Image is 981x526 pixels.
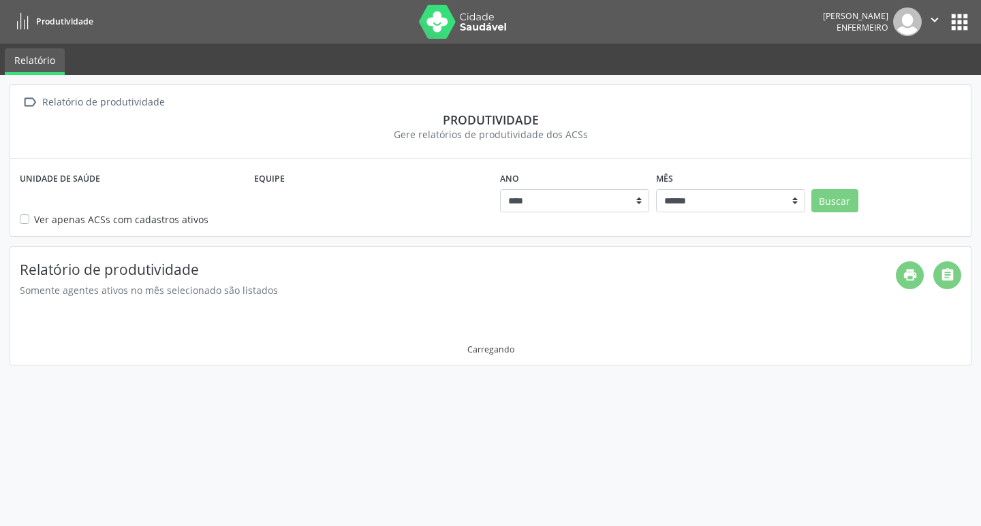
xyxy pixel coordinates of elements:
[34,212,208,227] label: Ver apenas ACSs com cadastros ativos
[20,112,961,127] div: Produtividade
[20,283,896,297] div: Somente agentes ativos no mês selecionado são listados
[656,168,673,189] label: Mês
[20,127,961,142] div: Gere relatórios de produtividade dos ACSs
[20,261,896,278] h4: Relatório de produtividade
[40,93,167,112] div: Relatório de produtividade
[20,93,167,112] a:  Relatório de produtividade
[254,168,285,189] label: Equipe
[927,12,942,27] i: 
[5,48,65,75] a: Relatório
[500,168,519,189] label: Ano
[893,7,922,36] img: img
[948,10,971,34] button: apps
[36,16,93,27] span: Produtividade
[837,22,888,33] span: Enfermeiro
[20,93,40,112] i: 
[10,10,93,33] a: Produtividade
[467,344,514,355] div: Carregando
[823,10,888,22] div: [PERSON_NAME]
[20,168,100,189] label: Unidade de saúde
[922,7,948,36] button: 
[811,189,858,212] button: Buscar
